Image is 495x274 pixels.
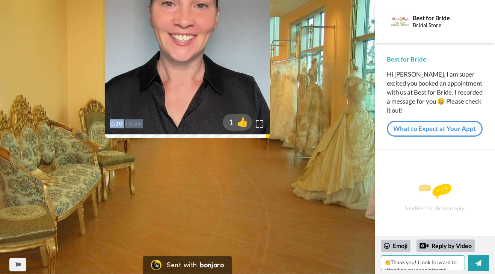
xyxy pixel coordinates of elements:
div: Hi [PERSON_NAME], I am super excited you booked an appointment with us at Best for Bride. I recor... [387,70,483,115]
span: 1 [223,117,233,127]
span: 0:30 [110,119,123,128]
div: Send Best for Bride a reply. [385,163,485,232]
div: Emoji [381,240,410,252]
img: Bonjoro Logo [151,260,161,270]
textarea: 👏Thank you! I look forward to attending my appointment. [381,255,465,270]
div: Sent with [167,262,197,268]
img: message.svg [418,184,451,199]
button: 1👍 [223,114,252,131]
span: 0:34 [129,119,142,128]
div: Reply by Video [417,239,475,252]
a: Bonjoro LogoSent withbonjoro [143,256,232,274]
a: What to Expect at Your Appt [387,121,483,137]
img: Profile Image [391,12,409,30]
span: 👍 [233,116,252,128]
div: bonjoro [200,262,224,268]
span: / [125,119,127,128]
div: Bridal Store [413,22,475,29]
div: Reply by Video [420,241,429,250]
div: Best for Bride [413,14,475,21]
div: Best for Bride [387,55,483,64]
